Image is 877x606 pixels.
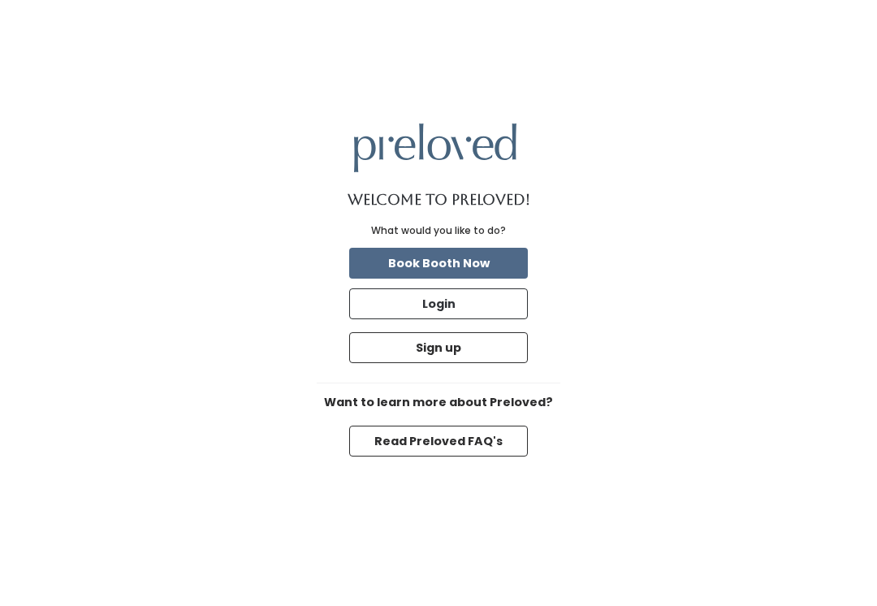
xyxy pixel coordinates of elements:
button: Read Preloved FAQ's [349,426,528,457]
img: preloved logo [354,123,516,171]
h1: Welcome to Preloved! [348,192,530,208]
button: Sign up [349,332,528,363]
h6: Want to learn more about Preloved? [317,396,560,409]
button: Login [349,288,528,319]
a: Sign up [346,329,531,366]
div: What would you like to do? [371,223,506,238]
button: Book Booth Now [349,248,528,279]
a: Login [346,285,531,322]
